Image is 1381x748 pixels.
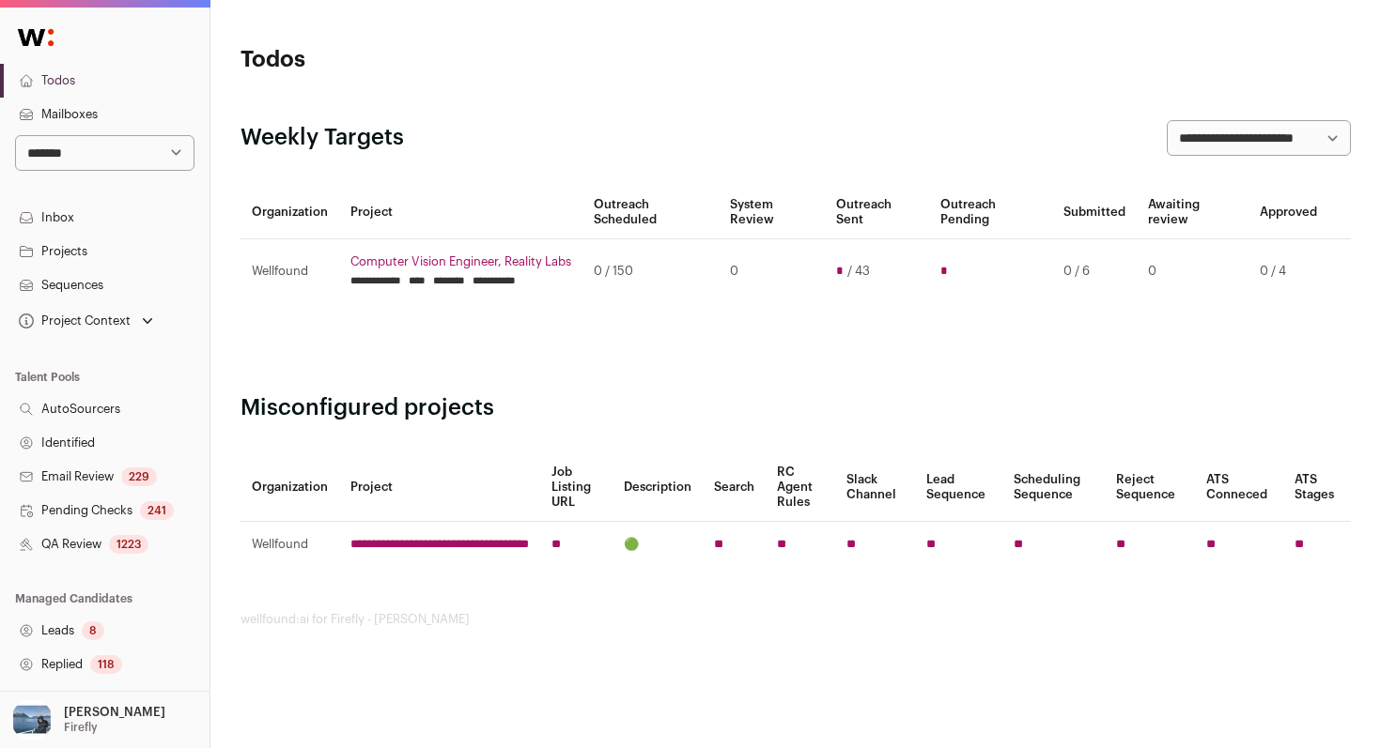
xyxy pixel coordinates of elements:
td: 0 / 4 [1249,239,1328,304]
td: 0 [719,239,826,304]
footer: wellfound:ai for Firefly - [PERSON_NAME] [241,612,1351,627]
td: Wellfound [241,522,339,568]
th: Project [339,186,582,239]
a: Computer Vision Engineer, Reality Labs [350,254,571,269]
th: Reject Sequence [1105,453,1195,522]
div: 1223 [109,535,148,554]
th: Search [703,453,766,522]
th: Submitted [1052,186,1137,239]
div: 8 [82,621,104,640]
h2: Weekly Targets [241,123,404,153]
td: 0 [1137,239,1249,304]
div: 118 [90,655,122,674]
p: [PERSON_NAME] [64,705,165,720]
th: Scheduling Sequence [1002,453,1105,522]
th: Organization [241,453,339,522]
th: Slack Channel [835,453,914,522]
td: Wellfound [241,239,339,304]
th: Outreach Pending [929,186,1052,239]
h1: Todos [241,45,611,75]
div: Project Context [15,313,131,328]
img: 17109629-medium_jpg [11,699,53,740]
th: Approved [1249,186,1328,239]
th: Awaiting review [1137,186,1249,239]
th: Outreach Sent [825,186,929,239]
td: 0 / 150 [582,239,719,304]
th: Lead Sequence [915,453,1003,522]
div: 241 [140,501,174,520]
th: Project [339,453,540,522]
th: Outreach Scheduled [582,186,719,239]
td: 0 / 6 [1052,239,1137,304]
th: ATS Conneced [1195,453,1284,522]
button: Open dropdown [15,308,157,334]
th: Job Listing URL [540,453,613,522]
span: / 43 [847,264,870,279]
p: Firefly [64,720,98,735]
button: Open dropdown [8,699,169,740]
th: Organization [241,186,339,239]
td: 🟢 [613,522,703,568]
th: Description [613,453,703,522]
div: 229 [121,467,157,486]
th: RC Agent Rules [766,453,835,522]
th: System Review [719,186,826,239]
h2: Misconfigured projects [241,393,1351,423]
img: Wellfound [8,19,64,56]
th: ATS Stages [1283,453,1351,522]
